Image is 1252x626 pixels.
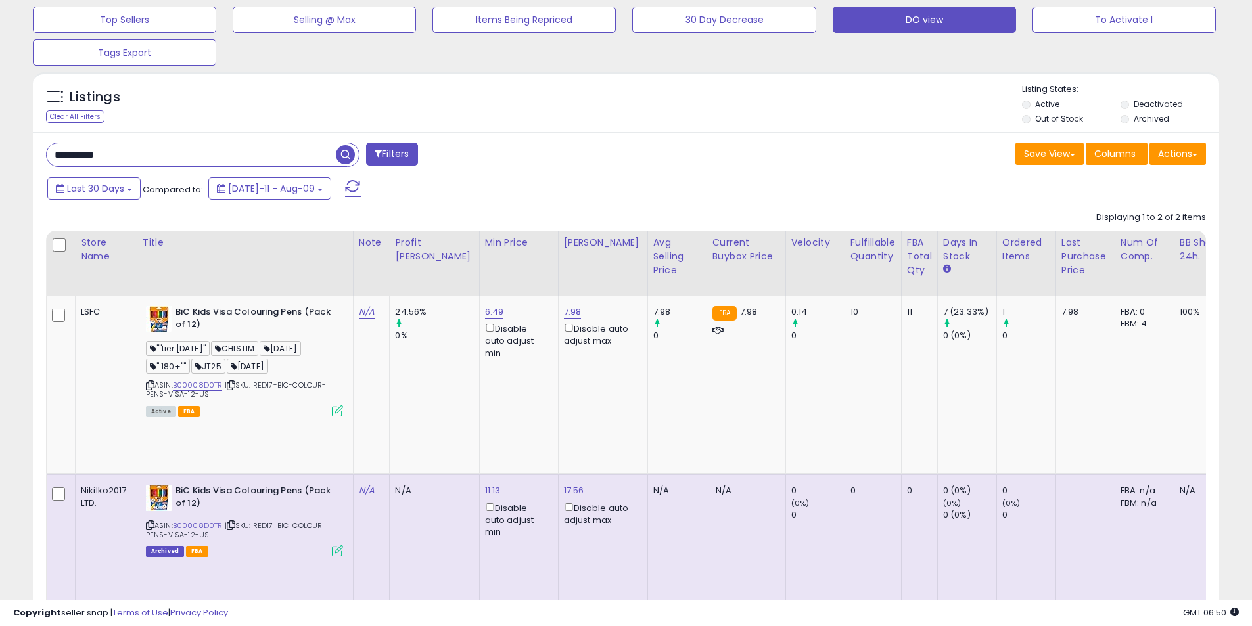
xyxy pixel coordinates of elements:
div: 0 [1002,509,1055,521]
div: 100% [1180,306,1223,318]
span: All listings currently available for purchase on Amazon [146,406,176,417]
p: Listing States: [1022,83,1219,96]
span: ""tier [DATE]" [146,341,210,356]
h5: Listings [70,88,120,106]
button: 30 Day Decrease [632,7,816,33]
div: N/A [653,485,697,497]
span: N/A [716,484,731,497]
div: Displaying 1 to 2 of 2 items [1096,212,1206,224]
label: Out of Stock [1035,113,1083,124]
div: 0 (0%) [943,330,996,342]
a: 11.13 [485,484,501,497]
button: Items Being Repriced [432,7,616,33]
button: DO view [833,7,1016,33]
a: 7.98 [564,305,582,319]
div: Note [359,236,384,250]
div: FBA: 0 [1121,306,1164,318]
button: Filters [366,143,417,166]
button: Actions [1149,143,1206,165]
div: N/A [395,485,469,497]
div: N/A [1180,485,1223,497]
div: 11 [907,306,927,318]
div: ASIN: [146,485,343,555]
a: 6.49 [485,305,504,319]
div: FBA: n/a [1121,485,1164,497]
button: Selling @ Max [233,7,416,33]
label: Active [1035,99,1059,110]
div: LSFC [81,306,127,318]
span: Columns [1094,147,1136,160]
span: 7.98 [740,305,758,318]
div: 0 (0%) [943,509,996,521]
b: BiC Kids Visa Colouring Pens (Pack of 12) [175,485,335,512]
div: Fulfillable Quantity [850,236,896,263]
button: Columns [1086,143,1148,165]
span: CHISTIM [211,341,258,356]
a: Terms of Use [112,606,168,619]
div: Disable auto adjust min [485,321,548,359]
img: 51C-mHGwnDL._SL40_.jpg [146,485,172,511]
div: Store Name [81,236,131,263]
div: 7 (23.33%) [943,306,996,318]
div: 0% [395,330,478,342]
div: 0 [653,330,707,342]
small: (0%) [943,498,962,508]
button: To Activate I [1032,7,1216,33]
a: 17.56 [564,484,584,497]
div: 0 [907,485,927,497]
div: Profit [PERSON_NAME] [395,236,473,263]
label: Archived [1134,113,1169,124]
div: 10 [850,306,891,318]
div: Nikilko2017 LTD. [81,485,127,508]
div: Days In Stock [943,236,991,263]
div: Avg Selling Price [653,236,701,277]
span: | SKU: RED17-BIC-COLOUR-PENS-VISA-12-US [146,380,327,399]
div: ASIN: [146,306,343,415]
span: " 180+"" [146,359,190,374]
span: Last 30 Days [67,182,124,195]
button: Last 30 Days [47,177,141,200]
div: Num of Comp. [1121,236,1169,263]
span: FBA [178,406,200,417]
div: Last Purchase Price [1061,236,1109,277]
span: [DATE]-11 - Aug-09 [228,182,315,195]
div: BB Share 24h. [1180,236,1228,263]
div: Velocity [791,236,839,250]
div: 0 [1002,330,1055,342]
small: Days In Stock. [943,263,951,275]
a: N/A [359,305,375,319]
small: FBA [712,306,737,321]
div: 0 [1002,485,1055,497]
span: FBA [186,546,208,557]
span: [DATE] [260,341,301,356]
div: Clear All Filters [46,110,104,123]
div: FBM: n/a [1121,497,1164,509]
img: 51C-mHGwnDL._SL40_.jpg [146,306,172,332]
div: Current Buybox Price [712,236,780,263]
div: Min Price [485,236,553,250]
div: 1 [1002,306,1055,318]
a: B00008D0TR [173,380,223,391]
span: JT25 [191,359,225,374]
div: 0 (0%) [943,485,996,497]
div: Ordered Items [1002,236,1050,263]
div: 0 [791,330,845,342]
div: FBA Total Qty [907,236,932,277]
span: [DATE] [227,359,268,374]
label: Deactivated [1134,99,1183,110]
div: FBM: 4 [1121,318,1164,330]
div: Disable auto adjust max [564,501,638,526]
div: Disable auto adjust max [564,321,638,347]
div: 7.98 [1061,306,1105,318]
strong: Copyright [13,606,61,619]
button: Tags Export [33,39,216,66]
div: 0 [850,485,891,497]
div: 7.98 [653,306,707,318]
div: Disable auto adjust min [485,501,548,539]
button: [DATE]-11 - Aug-09 [208,177,331,200]
div: 0 [791,485,845,497]
div: seller snap | | [13,607,228,619]
b: BiC Kids Visa Colouring Pens (Pack of 12) [175,306,335,334]
div: 0.14 [791,306,845,318]
div: Title [143,236,348,250]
